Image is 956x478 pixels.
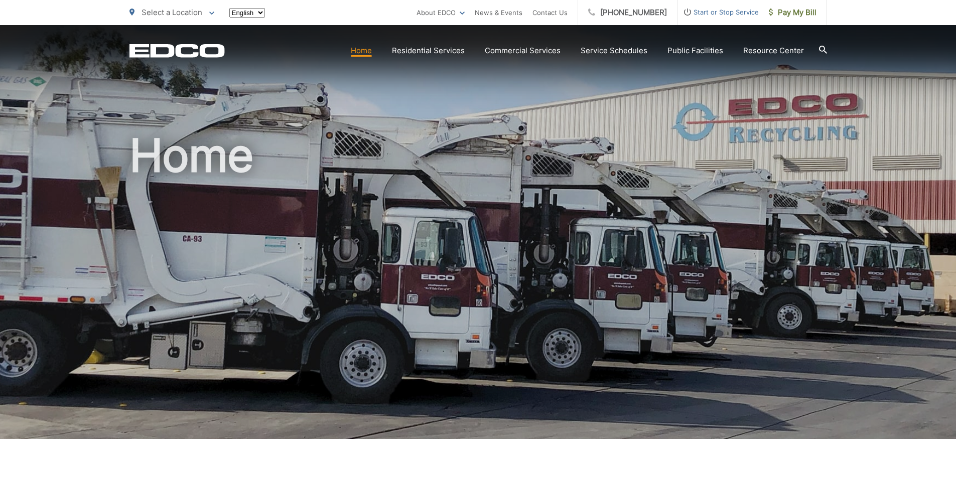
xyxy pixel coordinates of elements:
a: Residential Services [392,45,465,57]
h1: Home [129,130,827,448]
a: Public Facilities [667,45,723,57]
select: Select a language [229,8,265,18]
span: Pay My Bill [769,7,816,19]
a: Home [351,45,372,57]
a: Commercial Services [485,45,561,57]
a: EDCD logo. Return to the homepage. [129,44,225,58]
span: Select a Location [142,8,202,17]
a: Service Schedules [581,45,647,57]
a: About EDCO [417,7,465,19]
a: Resource Center [743,45,804,57]
a: Contact Us [532,7,568,19]
a: News & Events [475,7,522,19]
